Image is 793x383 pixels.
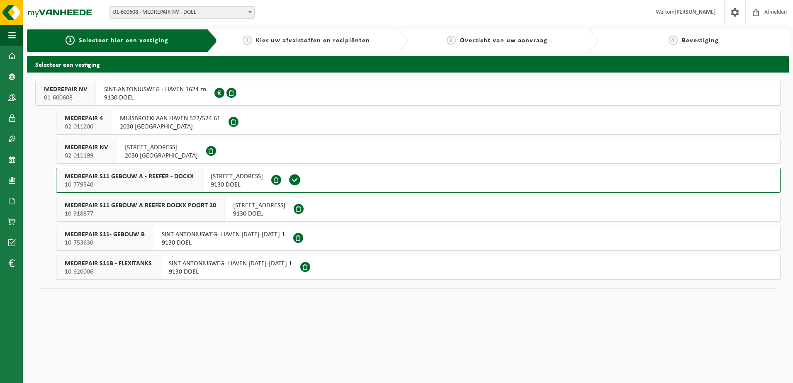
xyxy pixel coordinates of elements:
button: MEDREPAIR NV 02-011199 [STREET_ADDRESS]2030 [GEOGRAPHIC_DATA] [56,139,781,164]
button: MEDREPAIR S11 GEBOUW A REEFER DOCKX POORT 20 10-918877 [STREET_ADDRESS]9130 DOEL [56,197,781,222]
button: MEDREPAIR S11 GEBOUW A - REEFER - DOCKX 10-779540 [STREET_ADDRESS]9130 DOEL [56,168,781,193]
span: 01-600608 [44,94,87,102]
span: 01-600608 - MEDREPAIR NV - DOEL [109,6,255,19]
span: 2 [243,36,252,45]
span: [STREET_ADDRESS] [211,172,263,181]
span: 01-600608 - MEDREPAIR NV - DOEL [110,7,254,18]
span: 02-011200 [65,123,103,131]
span: Bevestiging [682,37,719,44]
span: 9130 DOEL [104,94,206,102]
span: 3 [447,36,456,45]
span: MEDREPAIR S11- GEBOUW B [65,230,145,239]
span: MEDREPAIR NV [65,143,108,152]
span: SINT ANTONIUSWEG- HAVEN [DATE]-[DATE] 1 [162,230,285,239]
span: MUISBROEKLAAN HAVEN 522/524 61 [120,114,220,123]
span: [STREET_ADDRESS] [233,201,285,210]
span: Overzicht van uw aanvraag [460,37,547,44]
button: MEDREPAIR 4 02-011200 MUISBROEKLAAN HAVEN 522/524 612030 [GEOGRAPHIC_DATA] [56,110,781,135]
iframe: chat widget [4,365,139,383]
span: MEDREPAIR S11B - FLEXITANKS [65,259,152,268]
span: 9130 DOEL [169,268,292,276]
span: 1 [66,36,75,45]
button: MEDREPAIR S11B - FLEXITANKS 10-920006 SINT ANTONIUSWEG- HAVEN [DATE]-[DATE] 19130 DOEL [56,255,781,280]
span: MEDREPAIR S11 GEBOUW A REEFER DOCKX POORT 20 [65,201,216,210]
span: Selecteer hier een vestiging [79,37,168,44]
h2: Selecteer een vestiging [27,56,789,72]
strong: [PERSON_NAME] [674,9,716,15]
span: 10-753630 [65,239,145,247]
span: 10-920006 [65,268,152,276]
span: 10-918877 [65,210,216,218]
span: [STREET_ADDRESS] [125,143,198,152]
span: 9130 DOEL [211,181,263,189]
span: MEDREPAIR S11 GEBOUW A - REEFER - DOCKX [65,172,194,181]
span: SINT-ANTONIUSWEG - HAVEN 1624 zn [104,85,206,94]
span: Kies uw afvalstoffen en recipiënten [256,37,370,44]
span: 10-779540 [65,181,194,189]
button: MEDREPAIR NV 01-600608 SINT-ANTONIUSWEG - HAVEN 1624 zn9130 DOEL [35,81,781,106]
span: 9130 DOEL [162,239,285,247]
span: 2030 [GEOGRAPHIC_DATA] [125,152,198,160]
span: SINT ANTONIUSWEG- HAVEN [DATE]-[DATE] 1 [169,259,292,268]
button: MEDREPAIR S11- GEBOUW B 10-753630 SINT ANTONIUSWEG- HAVEN [DATE]-[DATE] 19130 DOEL [56,226,781,251]
span: MEDREPAIR 4 [65,114,103,123]
span: 4 [669,36,678,45]
span: 2030 [GEOGRAPHIC_DATA] [120,123,220,131]
span: MEDREPAIR NV [44,85,87,94]
span: 9130 DOEL [233,210,285,218]
span: 02-011199 [65,152,108,160]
